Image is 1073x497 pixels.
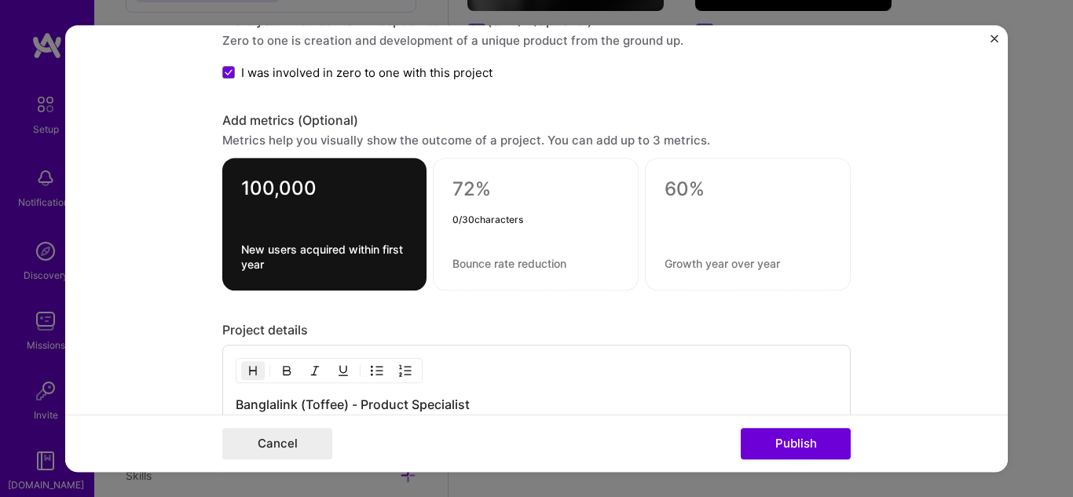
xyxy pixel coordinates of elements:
button: Publish [741,428,851,459]
img: Italic [309,364,321,377]
img: Heading [247,364,259,377]
img: UL [371,364,383,377]
div: Metrics help you visually show the outcome of a project. You can add up to 3 metrics. [222,132,851,148]
img: Underline [337,364,350,377]
button: Cancel [222,428,332,459]
div: Project details [222,322,851,338]
div: 0 / 30 characters [452,211,619,228]
div: Zero to one is creation and development of a unique product from the ground up. [222,32,851,49]
h3: Banglalink (Toffee) - Product Specialist [236,396,837,413]
span: I was involved in zero to one with this project [241,64,493,81]
div: Add metrics (Optional) [222,112,851,129]
img: Divider [269,361,270,380]
img: OL [399,364,412,377]
button: Close [991,35,998,51]
textarea: New users acquired within first year [241,242,408,272]
textarea: 100,000 [241,177,408,207]
img: Bold [280,364,293,377]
